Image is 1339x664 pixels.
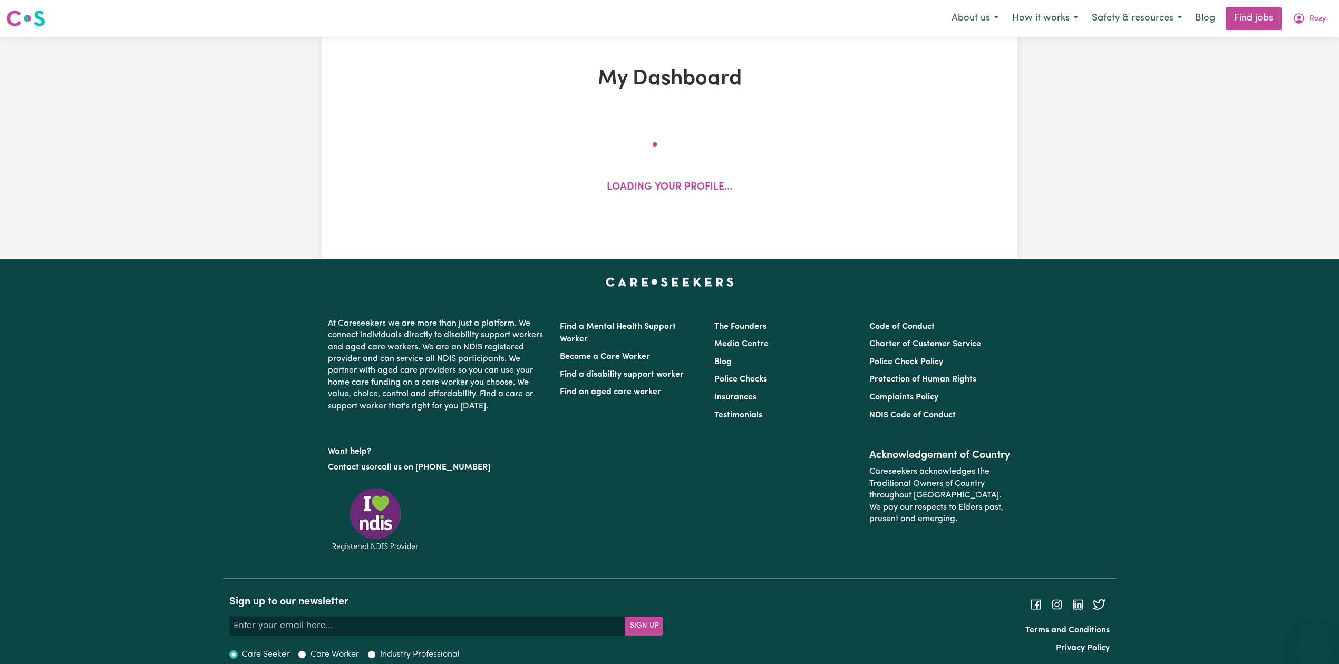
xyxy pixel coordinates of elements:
input: Enter your email here... [229,617,626,636]
img: Careseekers logo [6,9,45,28]
a: Contact us [328,463,370,472]
button: Safety & resources [1085,7,1189,30]
button: About us [945,7,1005,30]
a: Find jobs [1226,7,1282,30]
a: Charter of Customer Service [869,340,981,348]
a: Follow Careseekers on Instagram [1051,600,1063,609]
a: Blog [1189,7,1221,30]
p: or [328,457,547,477]
h2: Sign up to our newsletter [229,595,663,608]
label: Industry Professional [380,648,460,661]
a: Find a disability support worker [560,370,684,379]
a: Careseekers home page [606,278,734,286]
a: Media Centre [714,340,769,348]
img: Registered NDIS provider [328,486,423,552]
a: Code of Conduct [869,323,935,331]
button: How it works [1005,7,1085,30]
span: Rozy [1309,13,1326,25]
a: Protection of Human Rights [869,375,976,384]
label: Care Worker [311,648,359,661]
a: Become a Care Worker [560,353,650,361]
a: Complaints Policy [869,393,938,402]
a: Follow Careseekers on LinkedIn [1072,600,1084,609]
a: Police Check Policy [869,358,943,366]
h1: My Dashboard [444,66,895,92]
p: At Careseekers we are more than just a platform. We connect individuals directly to disability su... [328,314,547,416]
a: Find a Mental Health Support Worker [560,323,676,344]
a: Careseekers logo [6,6,45,31]
button: My Account [1286,7,1333,30]
a: The Founders [714,323,766,331]
a: Privacy Policy [1056,644,1110,652]
a: Terms and Conditions [1025,626,1110,634]
a: NDIS Code of Conduct [869,411,956,419]
a: Police Checks [714,375,767,384]
a: Follow Careseekers on Twitter [1093,600,1105,609]
a: Find an aged care worker [560,388,661,396]
a: call us on [PHONE_NUMBER] [377,463,490,472]
h2: Acknowledgement of Country [869,449,1011,462]
a: Follow Careseekers on Facebook [1030,600,1042,609]
label: Care Seeker [242,648,289,661]
a: Testimonials [714,411,762,419]
a: Blog [714,358,732,366]
p: Loading your profile... [607,180,732,196]
p: Careseekers acknowledges the Traditional Owners of Country throughout [GEOGRAPHIC_DATA]. We pay o... [869,462,1011,529]
iframe: Button to launch messaging window [1297,622,1331,656]
p: Want help? [328,442,547,457]
button: Subscribe [625,617,663,636]
a: Insurances [714,393,756,402]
